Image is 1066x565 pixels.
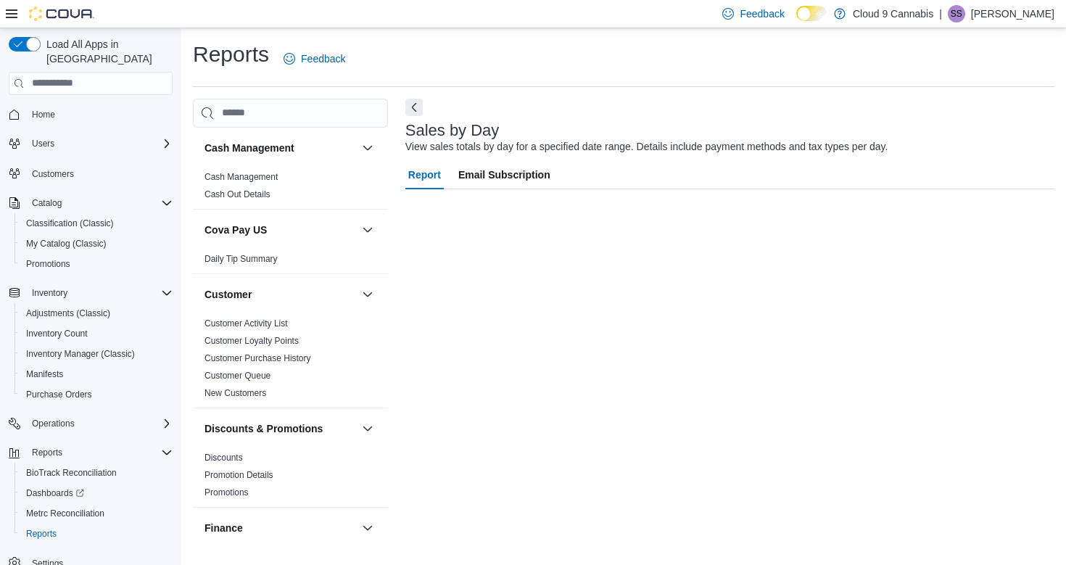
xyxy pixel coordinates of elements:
[3,413,178,434] button: Operations
[796,6,827,21] input: Dark Mode
[32,138,54,149] span: Users
[408,160,441,189] span: Report
[359,139,376,157] button: Cash Management
[939,5,942,22] p: |
[405,122,500,139] h3: Sales by Day
[15,323,178,344] button: Inventory Count
[853,5,933,22] p: Cloud 9 Cannabis
[20,255,76,273] a: Promotions
[32,109,55,120] span: Home
[20,305,116,322] a: Adjustments (Classic)
[26,164,173,182] span: Customers
[26,238,107,249] span: My Catalog (Classic)
[15,524,178,544] button: Reports
[204,421,356,436] button: Discounts & Promotions
[26,106,61,123] a: Home
[20,325,173,342] span: Inventory Count
[278,44,351,73] a: Feedback
[26,328,88,339] span: Inventory Count
[3,104,178,125] button: Home
[204,223,356,237] button: Cova Pay US
[15,254,178,274] button: Promotions
[32,197,62,209] span: Catalog
[32,287,67,299] span: Inventory
[20,525,173,543] span: Reports
[204,254,278,264] a: Daily Tip Summary
[193,250,388,273] div: Cova Pay US
[193,40,269,69] h1: Reports
[20,215,120,232] a: Classification (Classic)
[20,255,173,273] span: Promotions
[204,223,267,237] h3: Cova Pay US
[458,160,550,189] span: Email Subscription
[359,286,376,303] button: Customer
[20,366,173,383] span: Manifests
[20,325,94,342] a: Inventory Count
[20,386,98,403] a: Purchase Orders
[15,303,178,323] button: Adjustments (Classic)
[26,258,70,270] span: Promotions
[20,215,173,232] span: Classification (Classic)
[301,51,345,66] span: Feedback
[26,508,104,519] span: Metrc Reconciliation
[26,415,173,432] span: Operations
[20,464,173,482] span: BioTrack Reconciliation
[204,371,270,381] a: Customer Queue
[20,484,173,502] span: Dashboards
[405,99,423,116] button: Next
[948,5,965,22] div: Sarbjot Singh
[204,141,356,155] button: Cash Management
[204,172,278,182] a: Cash Management
[20,305,173,322] span: Adjustments (Classic)
[15,344,178,364] button: Inventory Manager (Classic)
[796,21,797,22] span: Dark Mode
[20,386,173,403] span: Purchase Orders
[26,165,80,183] a: Customers
[26,415,80,432] button: Operations
[193,315,388,408] div: Customer
[359,420,376,437] button: Discounts & Promotions
[3,283,178,303] button: Inventory
[26,389,92,400] span: Purchase Orders
[204,388,266,398] a: New Customers
[32,168,74,180] span: Customers
[26,467,117,479] span: BioTrack Reconciliation
[971,5,1054,22] p: [PERSON_NAME]
[359,221,376,239] button: Cova Pay US
[20,235,112,252] a: My Catalog (Classic)
[20,525,62,543] a: Reports
[20,505,173,522] span: Metrc Reconciliation
[20,505,110,522] a: Metrc Reconciliation
[3,133,178,154] button: Users
[3,193,178,213] button: Catalog
[951,5,962,22] span: SS
[204,189,270,199] a: Cash Out Details
[204,421,323,436] h3: Discounts & Promotions
[15,503,178,524] button: Metrc Reconciliation
[26,487,84,499] span: Dashboards
[20,345,141,363] a: Inventory Manager (Classic)
[204,453,243,463] a: Discounts
[204,521,356,535] button: Finance
[204,470,273,480] a: Promotion Details
[204,336,299,346] a: Customer Loyalty Points
[26,194,67,212] button: Catalog
[32,447,62,458] span: Reports
[204,521,243,535] h3: Finance
[15,463,178,483] button: BioTrack Reconciliation
[193,449,388,507] div: Discounts & Promotions
[3,442,178,463] button: Reports
[20,464,123,482] a: BioTrack Reconciliation
[26,194,173,212] span: Catalog
[405,139,888,154] div: View sales totals by day for a specified date range. Details include payment methods and tax type...
[26,308,110,319] span: Adjustments (Classic)
[26,135,60,152] button: Users
[15,483,178,503] a: Dashboards
[26,105,173,123] span: Home
[29,7,94,21] img: Cova
[204,141,294,155] h3: Cash Management
[193,168,388,209] div: Cash Management
[204,287,356,302] button: Customer
[32,418,75,429] span: Operations
[20,366,69,383] a: Manifests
